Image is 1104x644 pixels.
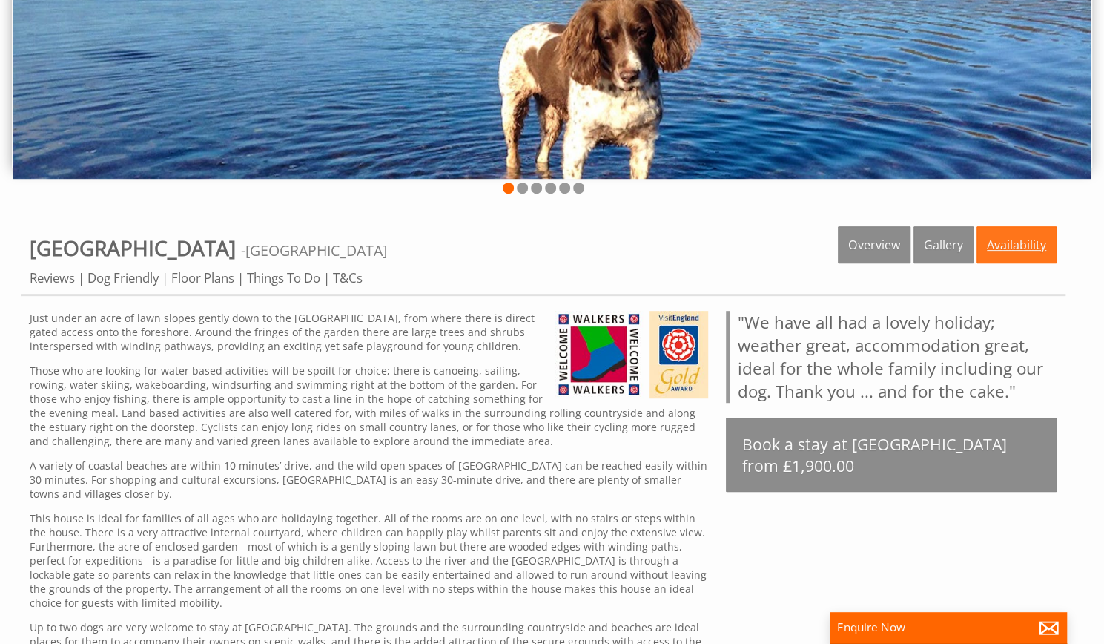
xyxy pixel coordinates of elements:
[726,311,1057,403] blockquote: "We have all had a lovely holiday; weather great, accommodation great, ideal for the whole family...
[30,364,708,448] p: Those who are looking for water based activities will be spoilt for choice; there is canoeing, sa...
[241,240,387,260] span: -
[171,269,234,286] a: Floor Plans
[837,620,1060,635] p: Enquire Now
[726,418,1057,492] a: Book a stay at [GEOGRAPHIC_DATA] from £1,900.00
[247,269,320,286] a: Things To Do
[30,269,75,286] a: Reviews
[913,226,974,263] a: Gallery
[87,269,159,286] a: Dog Friendly
[30,311,708,353] p: Just under an acre of lawn slopes gently down to the [GEOGRAPHIC_DATA], from where there is direc...
[838,226,910,263] a: Overview
[30,234,241,262] a: [GEOGRAPHIC_DATA]
[30,459,708,501] p: A variety of coastal beaches are within 10 minutes’ drive, and the wild open spaces of [GEOGRAPHI...
[333,269,363,286] a: T&Cs
[555,311,643,398] img: Visit England - Walkers Welcome
[245,240,387,260] a: [GEOGRAPHIC_DATA]
[976,226,1057,263] a: Availability
[649,311,708,398] img: Visit England - Gold Award
[30,234,236,262] span: [GEOGRAPHIC_DATA]
[30,511,708,610] p: This house is ideal for families of all ages who are holidaying together. All of the rooms are on...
